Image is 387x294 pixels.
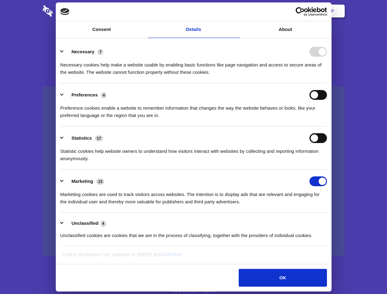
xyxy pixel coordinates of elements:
div: Unclassified cookies are cookies that we are in the process of classifying, together with the pro... [60,227,327,239]
a: About [240,21,332,38]
div: Cookie declaration last updated on [DATE] by [57,251,330,263]
button: Statistics (17) [60,133,107,143]
img: logo [60,8,70,15]
div: Statistic cookies help website owners to understand how visitors interact with websites by collec... [60,143,327,162]
button: Necessary (7) [60,47,107,57]
span: 7 [97,49,103,55]
div: Preference cookies enable a website to remember information that changes the way the website beha... [60,100,327,119]
a: Consent [56,21,148,38]
span: 17 [95,135,103,141]
a: Login [278,2,305,21]
button: Unclassified (4) [60,220,110,227]
button: Preferences (4) [60,90,111,100]
label: Necessary [71,49,94,54]
span: 4 [101,92,107,98]
a: Wistia video thumbnail [43,86,345,256]
div: Necessary cookies help make a website usable by enabling basic functions like page navigation and... [60,57,327,76]
span: 13 [96,179,104,185]
span: 4 [101,221,106,227]
a: Details [148,21,240,38]
button: Marketing (13) [60,176,108,186]
label: Preferences [71,92,98,97]
h1: Eliminate Slack Data Loss. [43,28,345,50]
img: logo-wordmark-white-trans-d4663122ce5f474addd5e946df7df03e33cb6a1c49d2221995e7729f52c070b2.svg [43,5,95,17]
a: Pricing [180,2,207,21]
button: OK [239,269,327,287]
a: Usercentrics Cookiebot - opens in a new window [273,7,327,16]
iframe: Drift Widget Chat Controller [356,263,380,287]
a: Cookiebot [159,252,182,257]
label: Marketing [71,179,93,184]
label: Statistics [71,135,92,141]
div: Marketing cookies are used to track visitors across websites. The intention is to display ads tha... [60,186,327,205]
a: Contact [249,2,277,21]
h4: Auto-redaction of sensitive data, encrypted data sharing and self-destructing private chats. Shar... [43,56,345,76]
